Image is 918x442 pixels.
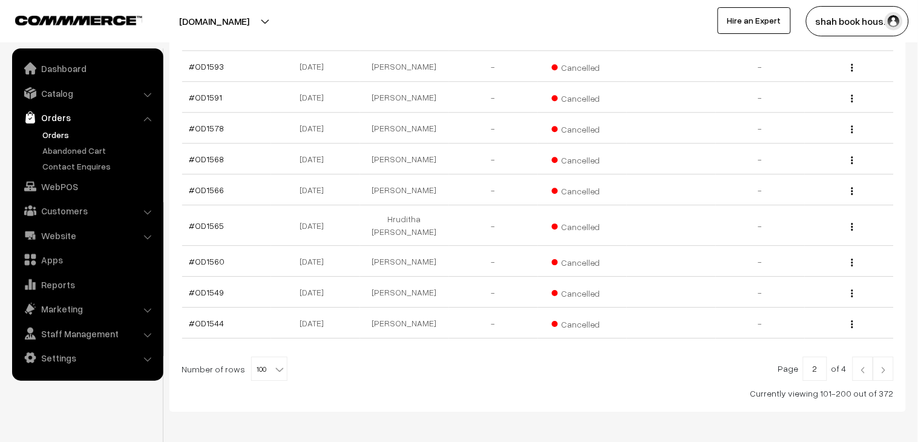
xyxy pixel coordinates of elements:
[271,143,360,174] td: [DATE]
[15,274,159,295] a: Reports
[189,61,225,71] a: #OD1593
[252,357,287,381] span: 100
[271,277,360,308] td: [DATE]
[851,320,853,328] img: Menu
[716,143,805,174] td: -
[552,315,612,331] span: Cancelled
[271,246,360,277] td: [DATE]
[189,220,225,231] a: #OD1565
[137,6,292,36] button: [DOMAIN_NAME]
[878,366,889,374] img: Right
[552,253,612,269] span: Cancelled
[15,12,121,27] a: COMMMERCE
[271,308,360,338] td: [DATE]
[716,82,805,113] td: -
[851,289,853,297] img: Menu
[15,176,159,197] a: WebPOS
[716,246,805,277] td: -
[360,246,449,277] td: [PERSON_NAME]
[831,363,847,374] span: of 4
[778,363,799,374] span: Page
[360,143,449,174] td: [PERSON_NAME]
[15,298,159,320] a: Marketing
[851,223,853,231] img: Menu
[885,12,903,30] img: user
[449,277,538,308] td: -
[360,174,449,205] td: [PERSON_NAME]
[449,51,538,82] td: -
[39,160,159,173] a: Contact Enquires
[718,7,791,34] a: Hire an Expert
[15,16,142,25] img: COMMMERCE
[552,58,612,74] span: Cancelled
[851,156,853,164] img: Menu
[39,144,159,157] a: Abandoned Cart
[716,51,805,82] td: -
[552,217,612,233] span: Cancelled
[182,387,894,400] div: Currently viewing 101-200 out of 372
[189,318,225,328] a: #OD1544
[716,113,805,143] td: -
[15,323,159,345] a: Staff Management
[39,128,159,141] a: Orders
[449,308,538,338] td: -
[851,187,853,195] img: Menu
[189,123,225,133] a: #OD1578
[552,120,612,136] span: Cancelled
[251,357,287,381] span: 100
[15,58,159,79] a: Dashboard
[552,182,612,197] span: Cancelled
[449,174,538,205] td: -
[716,205,805,246] td: -
[360,51,449,82] td: [PERSON_NAME]
[851,259,853,266] img: Menu
[851,64,853,71] img: Menu
[189,185,225,195] a: #OD1566
[552,151,612,167] span: Cancelled
[552,89,612,105] span: Cancelled
[851,125,853,133] img: Menu
[716,308,805,338] td: -
[851,94,853,102] img: Menu
[716,174,805,205] td: -
[15,347,159,369] a: Settings
[449,205,538,246] td: -
[360,308,449,338] td: [PERSON_NAME]
[189,287,225,297] a: #OD1549
[449,246,538,277] td: -
[189,154,225,164] a: #OD1568
[15,249,159,271] a: Apps
[449,82,538,113] td: -
[15,82,159,104] a: Catalog
[15,225,159,246] a: Website
[360,113,449,143] td: [PERSON_NAME]
[360,277,449,308] td: [PERSON_NAME]
[271,51,360,82] td: [DATE]
[271,113,360,143] td: [DATE]
[189,92,223,102] a: #OD1591
[806,6,909,36] button: shah book hous…
[182,363,245,375] span: Number of rows
[857,366,868,374] img: Left
[552,284,612,300] span: Cancelled
[360,82,449,113] td: [PERSON_NAME]
[449,113,538,143] td: -
[271,205,360,246] td: [DATE]
[716,277,805,308] td: -
[360,205,449,246] td: Hruditha [PERSON_NAME]
[271,174,360,205] td: [DATE]
[271,82,360,113] td: [DATE]
[189,256,225,266] a: #OD1560
[15,200,159,222] a: Customers
[15,107,159,128] a: Orders
[449,143,538,174] td: -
